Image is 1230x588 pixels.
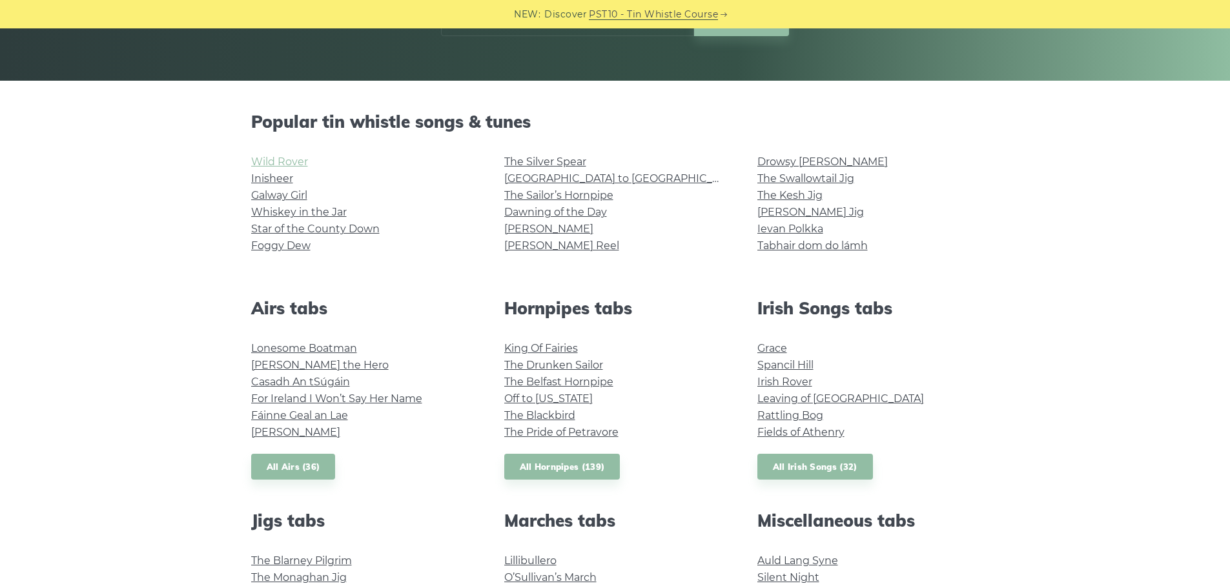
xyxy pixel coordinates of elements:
[251,376,350,388] a: Casadh An tSúgáin
[251,156,308,168] a: Wild Rover
[504,426,619,438] a: The Pride of Petravore
[504,223,593,235] a: [PERSON_NAME]
[757,571,819,583] a: Silent Night
[757,392,924,405] a: Leaving of [GEOGRAPHIC_DATA]
[504,571,597,583] a: O’Sullivan’s March
[251,359,389,371] a: [PERSON_NAME] the Hero
[757,156,888,168] a: Drowsy [PERSON_NAME]
[757,554,838,567] a: Auld Lang Syne
[251,342,357,354] a: Lonesome Boatman
[757,239,868,252] a: Tabhair dom do lámh
[251,554,352,567] a: The Blarney Pilgrim
[757,426,845,438] a: Fields of Athenry
[504,392,593,405] a: Off to [US_STATE]
[504,206,607,218] a: Dawning of the Day
[251,223,380,235] a: Star of the County Down
[504,298,726,318] h2: Hornpipes tabs
[757,189,823,201] a: The Kesh Jig
[504,409,575,421] a: The Blackbird
[757,409,823,421] a: Rattling Bog
[504,376,613,388] a: The Belfast Hornpipe
[251,511,473,531] h2: Jigs tabs
[251,392,422,405] a: For Ireland I Won’t Say Her Name
[251,454,336,480] a: All Airs (36)
[251,426,340,438] a: [PERSON_NAME]
[251,189,307,201] a: Galway Girl
[251,298,473,318] h2: Airs tabs
[251,409,348,421] a: Fáinne Geal an Lae
[757,172,854,185] a: The Swallowtail Jig
[757,359,814,371] a: Spancil Hill
[757,206,864,218] a: [PERSON_NAME] Jig
[251,206,347,218] a: Whiskey in the Jar
[251,172,293,185] a: Inisheer
[504,554,557,567] a: Lillibullero
[757,511,979,531] h2: Miscellaneous tabs
[251,112,979,132] h2: Popular tin whistle songs & tunes
[757,298,979,318] h2: Irish Songs tabs
[504,172,743,185] a: [GEOGRAPHIC_DATA] to [GEOGRAPHIC_DATA]
[504,342,578,354] a: King Of Fairies
[251,571,347,583] a: The Monaghan Jig
[514,7,540,22] span: NEW:
[757,454,873,480] a: All Irish Songs (32)
[504,454,620,480] a: All Hornpipes (139)
[757,223,823,235] a: Ievan Polkka
[757,342,787,354] a: Grace
[251,239,311,252] a: Foggy Dew
[504,359,603,371] a: The Drunken Sailor
[589,7,718,22] a: PST10 - Tin Whistle Course
[504,156,586,168] a: The Silver Spear
[504,189,613,201] a: The Sailor’s Hornpipe
[544,7,587,22] span: Discover
[757,376,812,388] a: Irish Rover
[504,239,619,252] a: [PERSON_NAME] Reel
[504,511,726,531] h2: Marches tabs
